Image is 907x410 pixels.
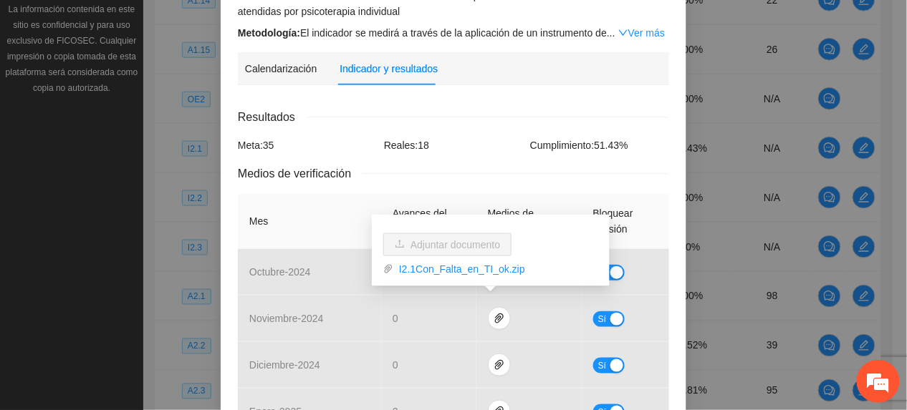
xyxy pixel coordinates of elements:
[598,358,607,374] span: Sí
[384,140,429,151] span: Reales: 18
[527,137,673,153] div: Cumplimiento: 51.43 %
[238,25,669,41] div: El indicador se medirá a través de la aplicación de un instrumento de
[607,27,615,39] span: ...
[249,313,324,324] span: noviembre - 2024
[598,311,607,327] span: Sí
[488,307,511,330] button: paper-clip
[249,266,311,278] span: octubre - 2024
[582,194,669,249] th: Bloquear revisión
[618,27,665,39] a: Expand
[340,61,438,77] div: Indicador y resultados
[238,194,381,249] th: Mes
[238,27,300,39] strong: Metodología:
[238,108,307,126] span: Resultados
[245,61,317,77] div: Calendarización
[7,265,273,315] textarea: Escriba su mensaje y pulse “Intro”
[383,233,512,256] button: uploadAdjuntar documento
[83,128,198,273] span: Estamos en línea.
[489,359,510,371] span: paper-clip
[476,194,582,249] th: Medios de verificación
[393,313,398,324] span: 0
[234,137,380,153] div: Meta: 35
[618,28,628,38] span: down
[488,353,511,376] button: paper-clip
[383,239,512,250] span: uploadAdjuntar documento
[238,165,363,182] span: Medios de verificación
[393,359,398,371] span: 0
[393,262,598,278] a: I2.1Con_Falta_en_TI_ok.zip
[489,313,510,324] span: paper-clip
[383,264,393,274] span: paper-clip
[75,73,241,92] div: Chatee con nosotros ahora
[381,194,476,249] th: Avances del mes
[235,7,269,42] div: Minimizar ventana de chat en vivo
[249,359,320,371] span: diciembre - 2024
